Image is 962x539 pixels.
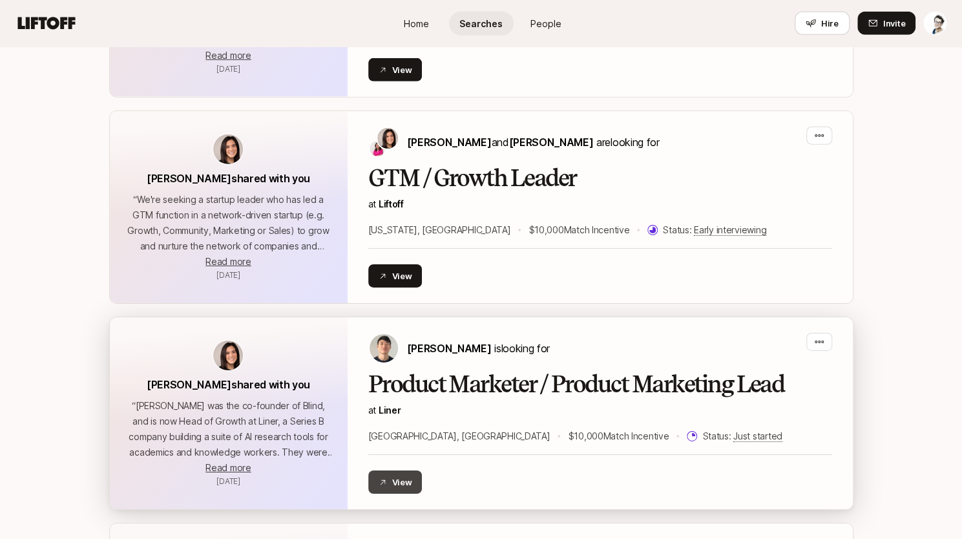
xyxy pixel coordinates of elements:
p: [GEOGRAPHIC_DATA], [GEOGRAPHIC_DATA] [368,428,550,444]
span: [PERSON_NAME] [407,136,492,149]
p: is looking for [407,340,550,357]
button: Katya Skorobogatova [923,12,946,35]
p: at [368,196,832,212]
p: Status: [702,428,782,444]
span: Home [404,17,429,30]
span: [PERSON_NAME] [407,342,492,355]
span: Searches [459,17,503,30]
img: Emma Frane [370,141,385,156]
button: View [368,58,423,81]
img: Kyum Kim [370,334,398,363]
p: at [368,403,832,418]
p: “ [PERSON_NAME] was the co-founder of Blind, and is now Head of Growth at Liner, a Series B compa... [125,398,332,460]
span: Early interviewing [694,224,766,236]
span: Read more [205,256,251,267]
span: [PERSON_NAME] [508,136,593,149]
button: Read more [205,254,251,269]
a: Liftoff [379,198,404,209]
button: View [368,470,423,494]
button: Invite [857,12,915,35]
h2: Product Marketer / Product Marketing Lead [368,372,832,397]
span: January 9, 2025 7:07am [216,64,240,74]
p: “ We're seeking a startup leader who has led a GTM function in a network-driven startup (e.g. Gro... [125,192,332,254]
h2: GTM / Growth Leader [368,165,832,191]
p: Status: [663,222,766,238]
span: Read more [205,462,251,473]
p: $10,000 Match Incentive [568,428,669,444]
p: $10,000 Match Incentive [528,222,629,238]
button: Read more [205,48,251,63]
a: Liner [379,405,401,416]
span: Just started [733,430,782,442]
img: Katya Skorobogatova [924,12,946,34]
img: avatar-url [213,341,243,370]
span: and [491,136,593,149]
span: People [530,17,561,30]
span: August 21, 2025 7:03am [216,476,240,486]
span: Hire [821,17,839,30]
a: Searches [449,12,514,36]
img: avatar-url [213,134,243,164]
p: [US_STATE], [GEOGRAPHIC_DATA] [368,222,511,238]
span: January 9, 2025 7:07am [216,270,240,280]
a: People [514,12,578,36]
span: Invite [883,17,905,30]
a: Home [384,12,449,36]
img: Eleanor Morgan [377,128,398,149]
span: [PERSON_NAME] shared with you [147,172,310,185]
button: Read more [205,460,251,476]
span: [PERSON_NAME] shared with you [147,378,310,391]
p: are looking for [407,134,660,151]
span: Read more [205,50,251,61]
button: View [368,264,423,288]
button: Hire [795,12,850,35]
